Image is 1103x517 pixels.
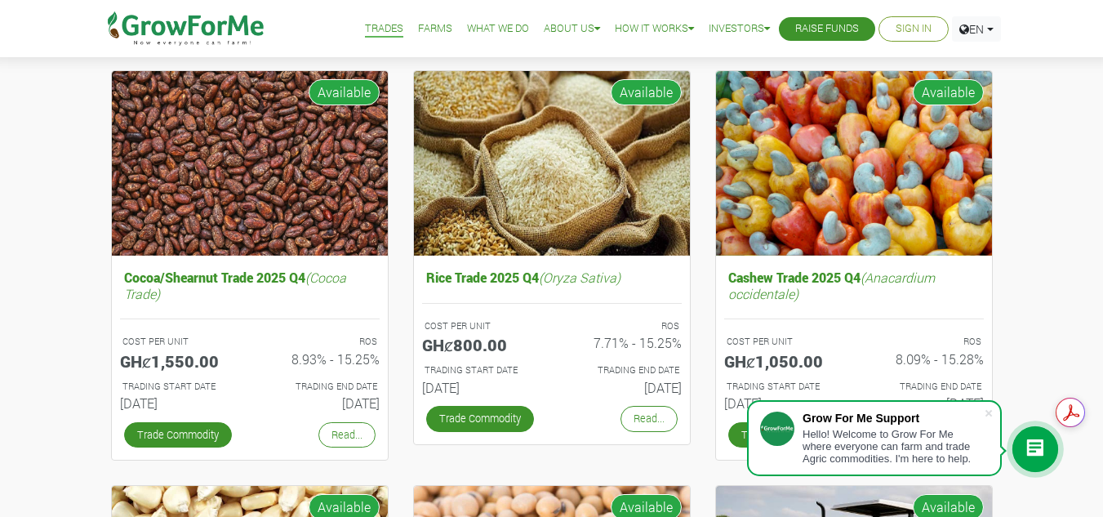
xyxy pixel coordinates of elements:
[422,335,540,354] h5: GHȼ800.00
[120,265,380,417] a: Cocoa/Shearnut Trade 2025 Q4(Cocoa Trade) COST PER UNIT GHȼ1,550.00 ROS 8.93% - 15.25% TRADING ST...
[913,79,984,105] span: Available
[716,71,992,256] img: growforme image
[318,422,376,448] a: Read...
[309,79,380,105] span: Available
[422,380,540,395] h6: [DATE]
[365,20,403,38] a: Trades
[544,20,600,38] a: About Us
[795,20,859,38] a: Raise Funds
[124,269,346,301] i: (Cocoa Trade)
[615,20,694,38] a: How it Works
[425,363,537,377] p: Estimated Trading Start Date
[728,422,836,448] a: Trade Commodity
[724,351,842,371] h5: GHȼ1,050.00
[112,71,388,256] img: growforme image
[866,351,984,367] h6: 8.09% - 15.28%
[803,412,984,425] div: Grow For Me Support
[724,265,984,417] a: Cashew Trade 2025 Q4(Anacardium occidentale) COST PER UNIT GHȼ1,050.00 ROS 8.09% - 15.28% TRADING...
[539,269,620,286] i: (Oryza Sativa)
[422,265,682,289] h5: Rice Trade 2025 Q4
[728,269,935,301] i: (Anacardium occidentale)
[467,20,529,38] a: What We Do
[803,428,984,465] div: Hello! Welcome to Grow For Me where everyone can farm and trade Agric commodities. I'm here to help.
[709,20,770,38] a: Investors
[724,265,984,305] h5: Cashew Trade 2025 Q4
[418,20,452,38] a: Farms
[564,380,682,395] h6: [DATE]
[952,16,1001,42] a: EN
[262,395,380,411] h6: [DATE]
[567,363,679,377] p: Estimated Trading End Date
[866,395,984,411] h6: [DATE]
[120,265,380,305] h5: Cocoa/Shearnut Trade 2025 Q4
[120,395,238,411] h6: [DATE]
[724,395,842,411] h6: [DATE]
[265,380,377,394] p: Estimated Trading End Date
[122,380,235,394] p: Estimated Trading Start Date
[567,319,679,333] p: ROS
[869,380,981,394] p: Estimated Trading End Date
[414,71,690,256] img: growforme image
[896,20,932,38] a: Sign In
[265,335,377,349] p: ROS
[426,406,534,431] a: Trade Commodity
[611,79,682,105] span: Available
[425,319,537,333] p: COST PER UNIT
[122,335,235,349] p: COST PER UNIT
[422,265,682,402] a: Rice Trade 2025 Q4(Oryza Sativa) COST PER UNIT GHȼ800.00 ROS 7.71% - 15.25% TRADING START DATE [D...
[727,335,839,349] p: COST PER UNIT
[727,380,839,394] p: Estimated Trading Start Date
[262,351,380,367] h6: 8.93% - 15.25%
[120,351,238,371] h5: GHȼ1,550.00
[869,335,981,349] p: ROS
[124,422,232,448] a: Trade Commodity
[564,335,682,350] h6: 7.71% - 15.25%
[620,406,678,431] a: Read...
